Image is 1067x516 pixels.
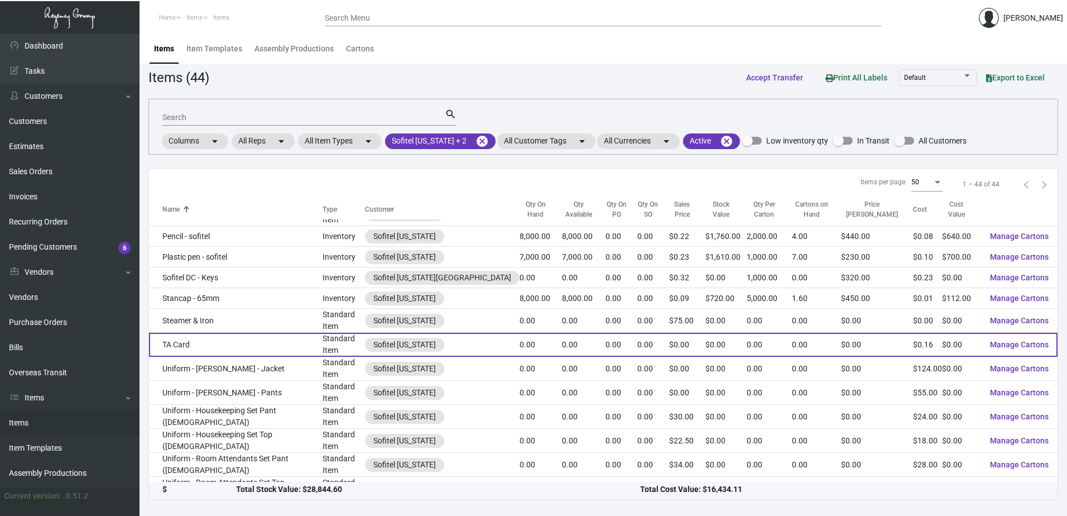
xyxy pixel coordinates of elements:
[990,294,1049,303] span: Manage Cartons
[841,200,902,220] div: Price [PERSON_NAME]
[669,357,706,381] td: $0.00
[990,460,1049,469] span: Manage Cartons
[911,178,919,186] span: 50
[981,226,1058,246] button: Manage Cartons
[841,267,912,288] td: $320.00
[792,357,841,381] td: 0.00
[1017,175,1035,193] button: Previous page
[919,134,967,147] span: All Customers
[942,200,971,220] div: Cost Value
[913,381,942,405] td: $55.00
[861,177,907,187] div: Items per page:
[841,247,912,267] td: $230.00
[841,309,912,333] td: $0.00
[445,108,456,121] mat-icon: search
[373,363,436,375] div: Sofitel [US_STATE]
[159,14,176,21] span: Home
[747,357,792,381] td: 0.00
[323,267,365,288] td: Inventory
[981,335,1058,355] button: Manage Cartons
[792,226,841,247] td: 4.00
[792,200,831,220] div: Cartons on Hand
[841,226,912,247] td: $440.00
[365,200,520,221] th: Customer
[562,333,605,357] td: 0.00
[981,383,1058,403] button: Manage Cartons
[149,309,323,333] td: Steamer & Iron
[213,14,229,21] span: Items
[841,200,912,220] div: Price [PERSON_NAME]
[605,453,637,477] td: 0.00
[747,453,792,477] td: 0.00
[605,357,637,381] td: 0.00
[149,288,323,309] td: Stancap - 65mm
[323,381,365,405] td: Standard Item
[605,200,627,220] div: Qty On PO
[737,68,812,88] button: Accept Transfer
[766,134,828,147] span: Low inventory qty
[981,288,1058,308] button: Manage Cartons
[597,133,680,149] mat-chip: All Currencies
[841,288,912,309] td: $450.00
[562,288,605,309] td: 8,000.00
[747,267,792,288] td: 1,000.00
[792,405,841,429] td: 0.00
[373,293,436,304] div: Sofitel [US_STATE]
[562,357,605,381] td: 0.00
[913,226,942,247] td: $0.08
[981,479,1058,499] button: Manage Cartons
[913,267,942,288] td: $0.23
[669,453,706,477] td: $34.00
[562,226,605,247] td: 8,000.00
[841,477,912,501] td: $0.00
[792,200,841,220] div: Cartons on Hand
[963,179,999,189] div: 1 – 44 of 44
[747,477,792,501] td: 0.00
[705,477,746,501] td: $0.00
[913,429,942,453] td: $18.00
[669,381,706,405] td: $0.00
[637,267,669,288] td: 0.00
[605,288,637,309] td: 0.00
[669,267,706,288] td: $0.32
[942,309,981,333] td: $0.00
[520,288,562,309] td: 8,000.00
[705,429,746,453] td: $0.00
[520,429,562,453] td: 0.00
[792,429,841,453] td: 0.00
[254,43,334,55] div: Assembly Productions
[942,477,981,501] td: $0.00
[942,247,981,267] td: $700.00
[562,477,605,501] td: 0.00
[990,232,1049,241] span: Manage Cartons
[669,288,706,309] td: $0.09
[841,357,912,381] td: $0.00
[747,288,792,309] td: 5,000.00
[913,309,942,333] td: $0.00
[841,381,912,405] td: $0.00
[562,247,605,267] td: 7,000.00
[149,226,323,247] td: Pencil - sofitel
[942,429,981,453] td: $0.00
[913,453,942,477] td: $28.00
[942,333,981,357] td: $0.00
[913,333,942,357] td: $0.16
[981,267,1058,288] button: Manage Cartons
[669,200,706,220] div: Sales Price
[792,477,841,501] td: 0.00
[323,226,365,247] td: Inventory
[660,135,673,148] mat-icon: arrow_drop_down
[562,309,605,333] td: 0.00
[149,405,323,429] td: Uniform - Housekeeping Set Pant ([DEMOGRAPHIC_DATA])
[990,252,1049,261] span: Manage Cartons
[913,357,942,381] td: $124.00
[747,333,792,357] td: 0.00
[323,205,365,215] div: Type
[520,200,552,220] div: Qty On Hand
[373,411,436,423] div: Sofitel [US_STATE]
[705,267,746,288] td: $0.00
[162,205,180,215] div: Name
[981,407,1058,427] button: Manage Cartons
[669,333,706,357] td: $0.00
[520,405,562,429] td: 0.00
